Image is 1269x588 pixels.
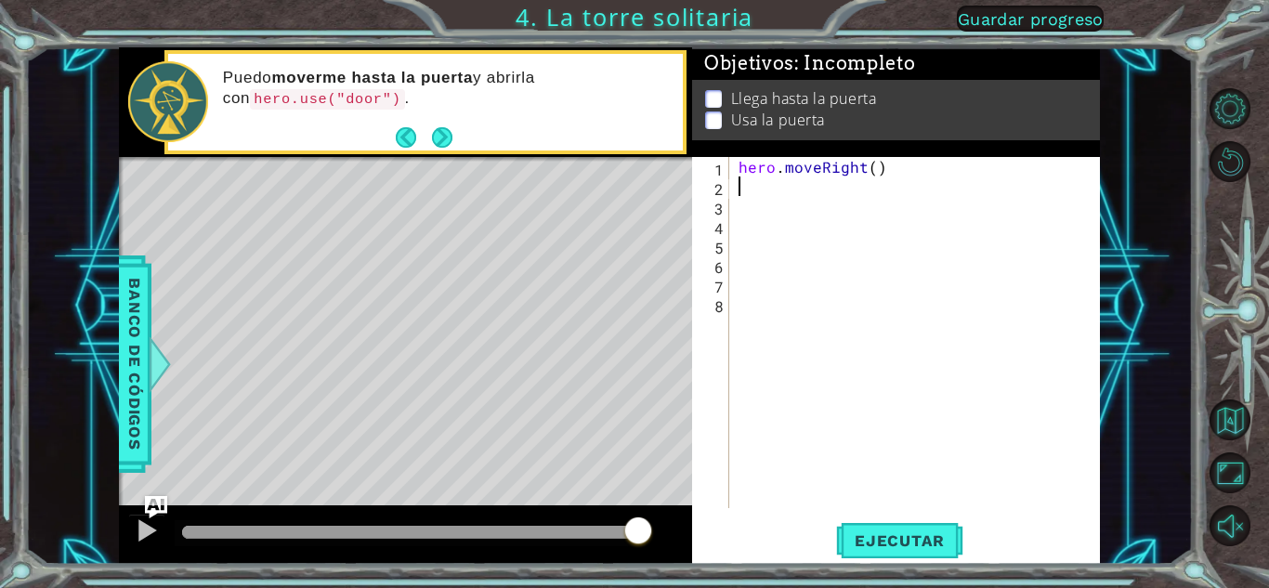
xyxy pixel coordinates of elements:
[432,127,452,148] button: Next
[1210,88,1250,129] button: Opciones de nivel
[696,238,729,257] div: 5
[696,218,729,238] div: 4
[1210,399,1250,440] button: Volver al mapa
[120,268,150,460] span: Banco de códigos
[696,179,729,199] div: 2
[1210,505,1250,546] button: Sonido encendido
[696,160,729,179] div: 1
[271,69,473,86] strong: moverme hasta la puerta
[250,89,404,110] code: hero.use("door")
[794,52,915,74] span: : Incompleto
[396,127,432,148] button: Back
[696,257,729,277] div: 6
[128,514,165,552] button: Ctrl + P: Play
[1210,452,1250,493] button: Maximizar navegador
[1212,394,1269,447] a: Volver al mapa
[731,88,877,109] p: Llega hasta la puerta
[957,6,1104,32] button: Guardar progreso
[223,68,670,110] p: Puedo y abrirla con .
[704,52,916,75] span: Objetivos
[1210,141,1250,182] button: Reiniciar nivel
[836,531,963,550] span: Ejecutar
[836,520,963,561] button: Shift+Enter: Ejecutar el código.
[696,199,729,218] div: 3
[958,9,1104,29] span: Guardar progreso
[731,110,825,130] p: Usa la puerta
[145,496,167,518] button: Ask AI
[696,277,729,296] div: 7
[696,296,729,316] div: 8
